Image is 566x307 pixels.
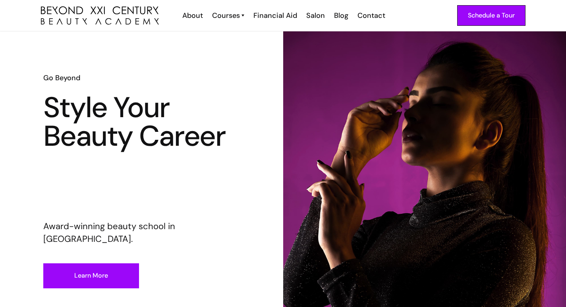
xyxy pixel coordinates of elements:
[212,10,244,21] a: Courses
[334,10,348,21] div: Blog
[306,10,325,21] div: Salon
[352,10,389,21] a: Contact
[43,73,240,83] h6: Go Beyond
[329,10,352,21] a: Blog
[301,10,329,21] a: Salon
[357,10,385,21] div: Contact
[177,10,207,21] a: About
[41,6,159,25] a: home
[43,220,240,245] p: Award-winning beauty school in [GEOGRAPHIC_DATA].
[43,263,139,288] a: Learn More
[182,10,203,21] div: About
[253,10,297,21] div: Financial Aid
[43,93,240,151] h1: Style Your Beauty Career
[457,5,525,26] a: Schedule a Tour
[248,10,301,21] a: Financial Aid
[212,10,240,21] div: Courses
[41,6,159,25] img: beyond 21st century beauty academy logo
[468,10,515,21] div: Schedule a Tour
